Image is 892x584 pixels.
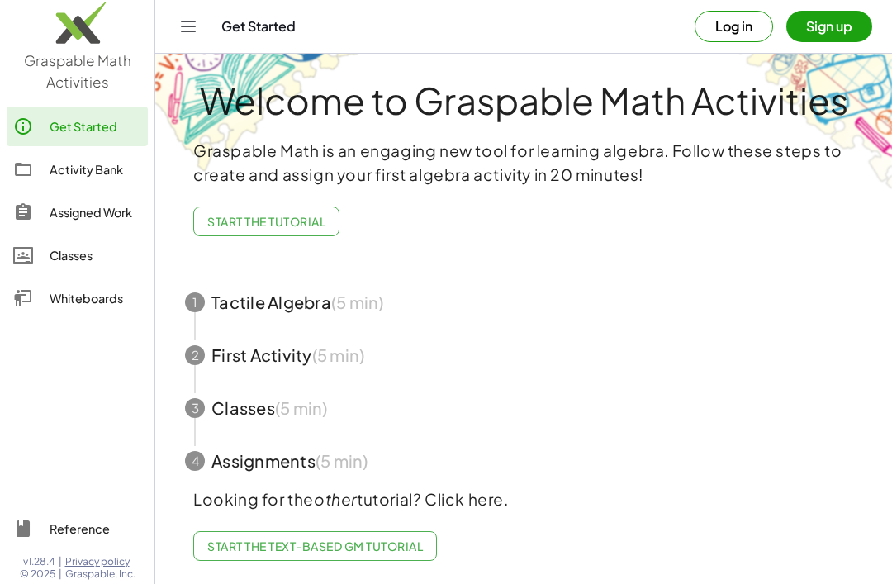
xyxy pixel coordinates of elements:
[65,555,135,568] a: Privacy policy
[50,159,141,179] div: Activity Bank
[185,292,205,312] div: 1
[165,434,882,487] button: 4Assignments(5 min)
[695,11,773,42] button: Log in
[50,245,141,265] div: Classes
[175,13,202,40] button: Toggle navigation
[193,531,437,561] a: Start the Text-based GM Tutorial
[7,278,148,318] a: Whiteboards
[7,235,148,275] a: Classes
[59,567,62,581] span: |
[193,139,854,187] p: Graspable Math is an engaging new tool for learning algebra. Follow these steps to create and ass...
[7,509,148,548] a: Reference
[7,107,148,146] a: Get Started
[165,81,882,119] h1: Welcome to Graspable Math Activities
[20,567,55,581] span: © 2025
[165,382,882,434] button: 3Classes(5 min)
[65,567,135,581] span: Graspable, Inc.
[50,519,141,539] div: Reference
[193,207,339,236] button: Start the Tutorial
[50,202,141,222] div: Assigned Work
[185,398,205,418] div: 3
[314,489,357,509] em: other
[185,451,205,471] div: 4
[24,51,131,91] span: Graspable Math Activities
[207,539,423,553] span: Start the Text-based GM Tutorial
[185,345,205,365] div: 2
[23,555,55,568] span: v1.28.4
[7,192,148,232] a: Assigned Work
[50,288,141,308] div: Whiteboards
[165,276,882,329] button: 1Tactile Algebra(5 min)
[165,329,882,382] button: 2First Activity(5 min)
[50,116,141,136] div: Get Started
[786,11,872,42] button: Sign up
[59,555,62,568] span: |
[207,214,325,229] span: Start the Tutorial
[193,487,854,511] p: Looking for the tutorial? Click here.
[7,150,148,189] a: Activity Bank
